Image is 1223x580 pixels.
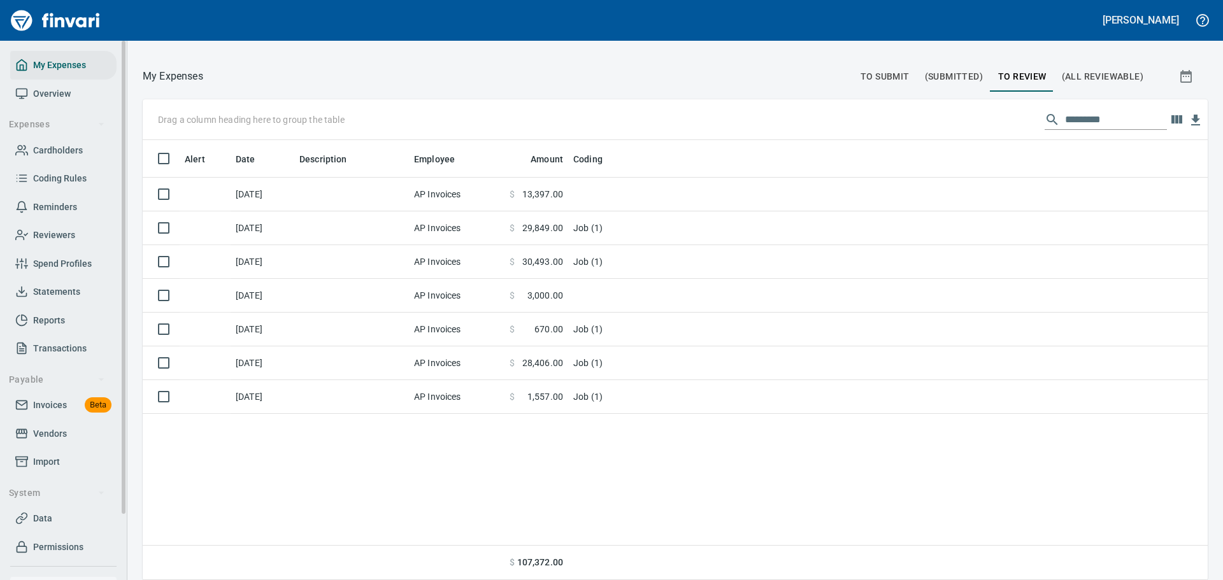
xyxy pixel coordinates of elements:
[9,372,105,388] span: Payable
[185,152,222,167] span: Alert
[10,278,117,306] a: Statements
[33,397,67,413] span: Invoices
[4,113,110,136] button: Expenses
[573,152,619,167] span: Coding
[299,152,364,167] span: Description
[33,171,87,187] span: Coding Rules
[998,69,1047,85] span: To Review
[236,152,255,167] span: Date
[158,113,345,126] p: Drag a column heading here to group the table
[531,152,563,167] span: Amount
[409,245,504,279] td: AP Invoices
[409,211,504,245] td: AP Invoices
[33,143,83,159] span: Cardholders
[10,80,117,108] a: Overview
[522,255,563,268] span: 30,493.00
[231,178,294,211] td: [DATE]
[10,164,117,193] a: Coding Rules
[33,539,83,555] span: Permissions
[925,69,983,85] span: (Submitted)
[10,136,117,165] a: Cardholders
[4,368,110,392] button: Payable
[231,380,294,414] td: [DATE]
[510,188,515,201] span: $
[510,390,515,403] span: $
[33,199,77,215] span: Reminders
[522,357,563,369] span: 28,406.00
[861,69,910,85] span: To Submit
[231,245,294,279] td: [DATE]
[514,152,563,167] span: Amount
[510,323,515,336] span: $
[409,178,504,211] td: AP Invoices
[33,454,60,470] span: Import
[143,69,203,84] nav: breadcrumb
[33,313,65,329] span: Reports
[33,511,52,527] span: Data
[8,5,103,36] img: Finvari
[522,222,563,234] span: 29,849.00
[10,533,117,562] a: Permissions
[573,152,603,167] span: Coding
[522,188,563,201] span: 13,397.00
[33,86,71,102] span: Overview
[510,357,515,369] span: $
[409,380,504,414] td: AP Invoices
[10,306,117,335] a: Reports
[9,485,105,501] span: System
[409,346,504,380] td: AP Invoices
[299,152,347,167] span: Description
[1062,69,1143,85] span: (All Reviewable)
[510,255,515,268] span: $
[10,221,117,250] a: Reviewers
[409,279,504,313] td: AP Invoices
[510,222,515,234] span: $
[568,346,887,380] td: Job (1)
[510,556,515,569] span: $
[1167,61,1208,92] button: Show transactions within a particular date range
[143,69,203,84] p: My Expenses
[231,313,294,346] td: [DATE]
[10,420,117,448] a: Vendors
[568,245,887,279] td: Job (1)
[185,152,205,167] span: Alert
[568,380,887,414] td: Job (1)
[4,481,110,505] button: System
[231,279,294,313] td: [DATE]
[517,556,563,569] span: 107,372.00
[534,323,563,336] span: 670.00
[231,211,294,245] td: [DATE]
[33,341,87,357] span: Transactions
[10,334,117,363] a: Transactions
[85,398,111,413] span: Beta
[10,250,117,278] a: Spend Profiles
[527,289,563,302] span: 3,000.00
[414,152,455,167] span: Employee
[1103,13,1179,27] h5: [PERSON_NAME]
[510,289,515,302] span: $
[10,193,117,222] a: Reminders
[33,426,67,442] span: Vendors
[33,284,80,300] span: Statements
[236,152,272,167] span: Date
[1167,110,1186,129] button: Choose columns to display
[10,504,117,533] a: Data
[1099,10,1182,30] button: [PERSON_NAME]
[10,391,117,420] a: InvoicesBeta
[33,227,75,243] span: Reviewers
[568,211,887,245] td: Job (1)
[527,390,563,403] span: 1,557.00
[1186,111,1205,130] button: Download Table
[10,448,117,476] a: Import
[9,117,105,132] span: Expenses
[414,152,471,167] span: Employee
[231,346,294,380] td: [DATE]
[568,313,887,346] td: Job (1)
[10,51,117,80] a: My Expenses
[409,313,504,346] td: AP Invoices
[33,256,92,272] span: Spend Profiles
[33,57,86,73] span: My Expenses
